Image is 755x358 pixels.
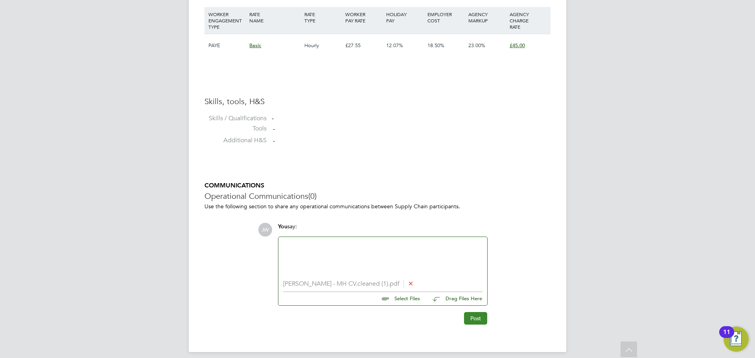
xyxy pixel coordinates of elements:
[308,191,317,201] span: (0)
[273,125,275,133] span: -
[247,7,302,28] div: RATE NAME
[427,42,444,49] span: 18.50%
[425,7,466,28] div: EMPLOYER COST
[249,42,261,49] span: Basic
[258,223,272,237] span: JW
[206,34,247,57] div: PAYE
[343,7,384,28] div: WORKER PAY RATE
[426,291,482,307] button: Drag Files Here
[343,34,384,57] div: £27.55
[272,114,551,123] div: -
[273,137,275,145] span: -
[204,114,267,123] label: Skills / Qualifications
[724,327,749,352] button: Open Resource Center, 11 new notifications
[510,42,525,49] span: £45.00
[204,191,551,201] h3: Operational Communications
[468,42,485,49] span: 23.00%
[464,312,487,325] button: Post
[204,136,267,145] label: Additional H&S
[466,7,507,28] div: AGENCY MARKUP
[283,280,482,288] li: [PERSON_NAME] - MH CV.cleaned (1).pdf
[278,223,488,237] div: say:
[206,7,247,34] div: WORKER ENGAGEMENT TYPE
[278,223,287,230] span: You
[204,125,267,133] label: Tools
[723,332,730,342] div: 11
[204,96,551,106] h3: Skills, tools, H&S
[302,34,343,57] div: Hourly
[508,7,549,34] div: AGENCY CHARGE RATE
[204,203,551,210] p: Use the following section to share any operational communications between Supply Chain participants.
[302,7,343,28] div: RATE TYPE
[384,7,425,28] div: HOLIDAY PAY
[386,42,403,49] span: 12.07%
[204,182,551,190] h5: COMMUNICATIONS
